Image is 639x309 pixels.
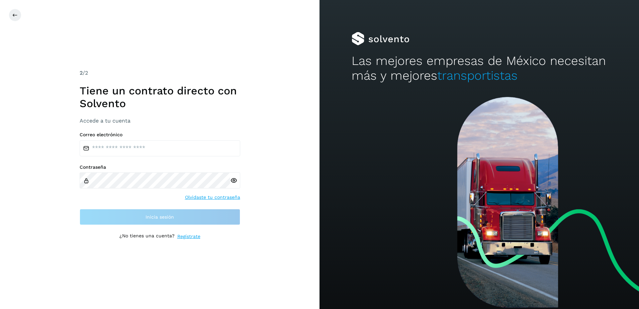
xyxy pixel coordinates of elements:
label: Contraseña [80,164,240,170]
a: Regístrate [177,233,200,240]
label: Correo electrónico [80,132,240,138]
div: /2 [80,69,240,77]
p: ¿No tienes una cuenta? [119,233,175,240]
h1: Tiene un contrato directo con Solvento [80,84,240,110]
button: Inicia sesión [80,209,240,225]
h3: Accede a tu cuenta [80,118,240,124]
span: transportistas [437,68,518,83]
h2: Las mejores empresas de México necesitan más y mejores [352,54,607,83]
span: Inicia sesión [146,215,174,219]
a: Olvidaste tu contraseña [185,194,240,201]
span: 2 [80,70,83,76]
